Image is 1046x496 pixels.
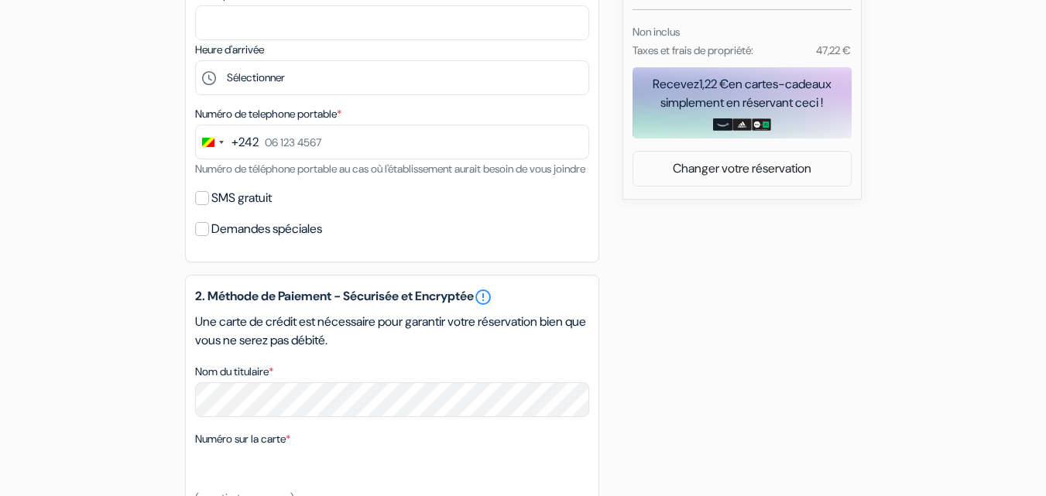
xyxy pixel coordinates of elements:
a: Changer votre réservation [633,154,851,183]
small: Taxes et frais de propriété: [633,43,753,57]
p: Une carte de crédit est nécessaire pour garantir votre réservation bien que vous ne serez pas déb... [195,313,589,350]
button: Change country, selected Congo - Brazzaville (+242) [196,125,259,159]
a: error_outline [474,288,492,306]
small: Non inclus [633,25,680,39]
div: +242 [231,133,259,152]
label: Heure d'arrivée [195,42,264,58]
small: 47,22 € [816,43,851,57]
img: uber-uber-eats-card.png [752,118,771,131]
span: 1,22 € [699,76,729,92]
img: amazon-card-no-text.png [713,118,732,131]
div: Recevez en cartes-cadeaux simplement en réservant ceci ! [633,75,852,112]
input: 06 123 4567 [195,125,589,159]
h5: 2. Méthode de Paiement - Sécurisée et Encryptée [195,288,589,306]
label: Numéro de telephone portable [195,106,341,122]
label: Demandes spéciales [211,218,322,240]
label: SMS gratuit [211,187,272,209]
label: Nom du titulaire [195,364,273,380]
img: adidas-card.png [732,118,752,131]
small: Numéro de téléphone portable au cas où l'établissement aurait besoin de vous joindre [195,162,585,176]
label: Numéro sur la carte [195,431,290,447]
